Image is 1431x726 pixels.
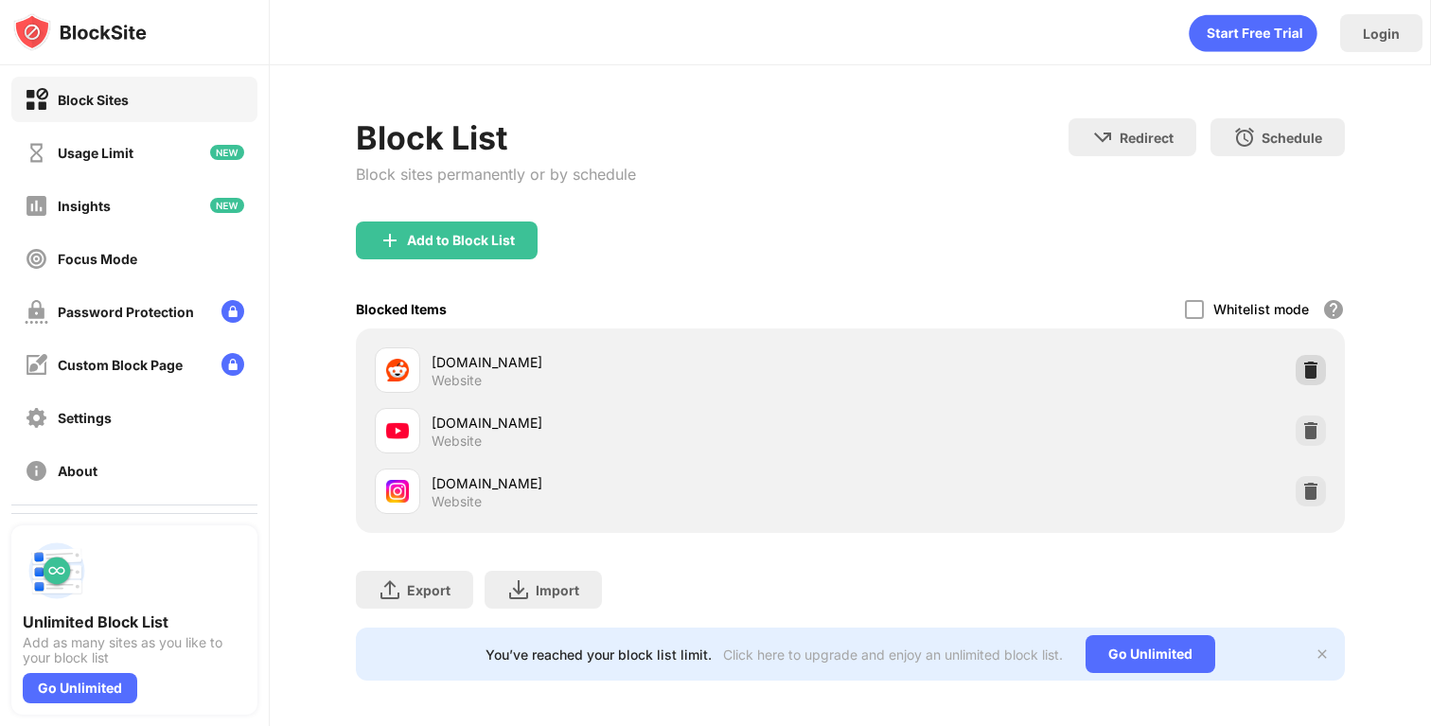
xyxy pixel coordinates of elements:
div: Custom Block Page [58,357,183,373]
div: Blocked Items [356,301,447,317]
img: favicons [386,359,409,381]
div: [DOMAIN_NAME] [432,352,851,372]
div: Click here to upgrade and enjoy an unlimited block list. [723,646,1063,663]
img: logo-blocksite.svg [13,13,147,51]
div: Website [432,433,482,450]
img: favicons [386,480,409,503]
div: animation [1189,14,1317,52]
div: Whitelist mode [1213,301,1309,317]
div: Focus Mode [58,251,137,267]
img: x-button.svg [1315,646,1330,662]
div: Settings [58,410,112,426]
div: Export [407,582,450,598]
div: Add to Block List [407,233,515,248]
img: customize-block-page-off.svg [25,353,48,377]
img: focus-off.svg [25,247,48,271]
div: [DOMAIN_NAME] [432,473,851,493]
div: [DOMAIN_NAME] [432,413,851,433]
div: Go Unlimited [23,673,137,703]
div: Go Unlimited [1086,635,1215,673]
img: block-on.svg [25,88,48,112]
img: favicons [386,419,409,442]
div: About [58,463,97,479]
div: Website [432,493,482,510]
div: You’ve reached your block list limit. [486,646,712,663]
img: password-protection-off.svg [25,300,48,324]
div: Unlimited Block List [23,612,246,631]
div: Usage Limit [58,145,133,161]
img: insights-off.svg [25,194,48,218]
img: push-block-list.svg [23,537,91,605]
div: Redirect [1120,130,1174,146]
img: new-icon.svg [210,198,244,213]
div: Schedule [1262,130,1322,146]
div: Block List [356,118,636,157]
div: Block Sites [58,92,129,108]
div: Import [536,582,579,598]
img: lock-menu.svg [221,353,244,376]
img: lock-menu.svg [221,300,244,323]
div: Block sites permanently or by schedule [356,165,636,184]
img: about-off.svg [25,459,48,483]
div: Insights [58,198,111,214]
img: time-usage-off.svg [25,141,48,165]
img: settings-off.svg [25,406,48,430]
div: Website [432,372,482,389]
div: Password Protection [58,304,194,320]
div: Add as many sites as you like to your block list [23,635,246,665]
img: new-icon.svg [210,145,244,160]
div: Login [1363,26,1400,42]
